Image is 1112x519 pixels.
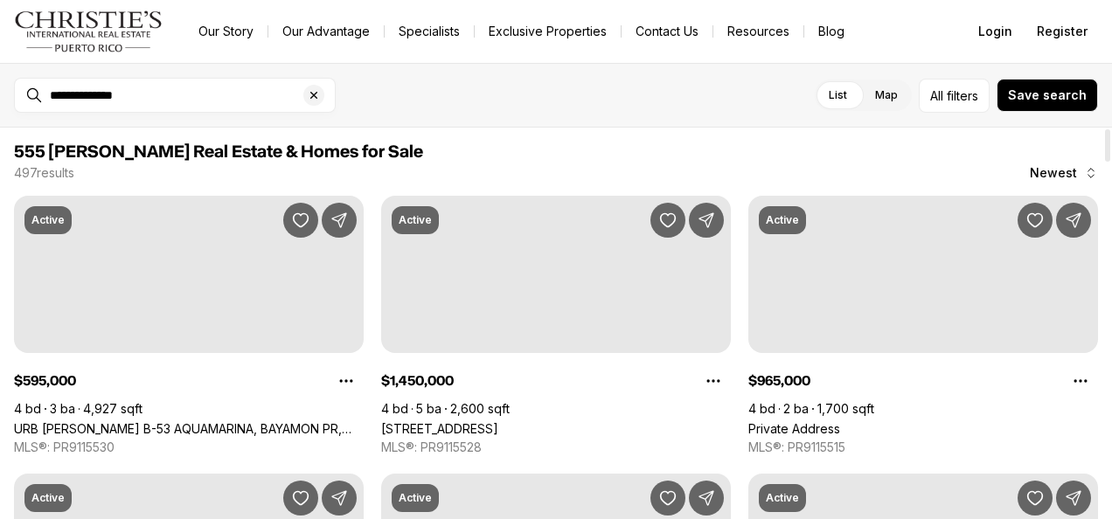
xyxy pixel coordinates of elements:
[861,80,912,111] label: Map
[303,79,335,112] button: Clear search input
[475,19,621,44] a: Exclusive Properties
[14,166,74,180] p: 497 results
[696,363,731,398] button: Property options
[650,203,685,238] button: Save Property: 54 DANUBIO
[14,10,163,52] img: logo
[766,491,799,505] p: Active
[713,19,803,44] a: Resources
[1030,166,1077,180] span: Newest
[1018,481,1053,516] button: Save Property: E6 MAR DE ISLA VERDE #6
[766,213,799,227] p: Active
[748,421,840,436] a: Private Address
[385,19,474,44] a: Specialists
[978,24,1012,38] span: Login
[31,213,65,227] p: Active
[997,79,1098,112] button: Save search
[329,363,364,398] button: Property options
[1063,363,1098,398] button: Property options
[381,421,498,436] a: 54 DANUBIO, BAYAMON PR, 00956
[1019,156,1109,190] button: Newest
[919,79,990,113] button: Allfilters
[399,213,432,227] p: Active
[1037,24,1088,38] span: Register
[1018,203,1053,238] button: Save Property:
[930,86,943,105] span: All
[815,80,861,111] label: List
[283,481,318,516] button: Save Property: 60 CARIBE #7A
[947,86,978,105] span: filters
[622,19,712,44] button: Contact Us
[650,481,685,516] button: Save Property: RD1 URB MARINA BAHIA
[31,491,65,505] p: Active
[1026,14,1098,49] button: Register
[14,421,364,436] a: URB MIRABELLA B-53 AQUAMARINA, BAYAMON PR, 00961
[804,19,858,44] a: Blog
[399,491,432,505] p: Active
[283,203,318,238] button: Save Property: URB MIRABELLA B-53 AQUAMARINA
[184,19,268,44] a: Our Story
[14,143,423,161] span: 555 [PERSON_NAME] Real Estate & Homes for Sale
[968,14,1023,49] button: Login
[268,19,384,44] a: Our Advantage
[1008,88,1087,102] span: Save search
